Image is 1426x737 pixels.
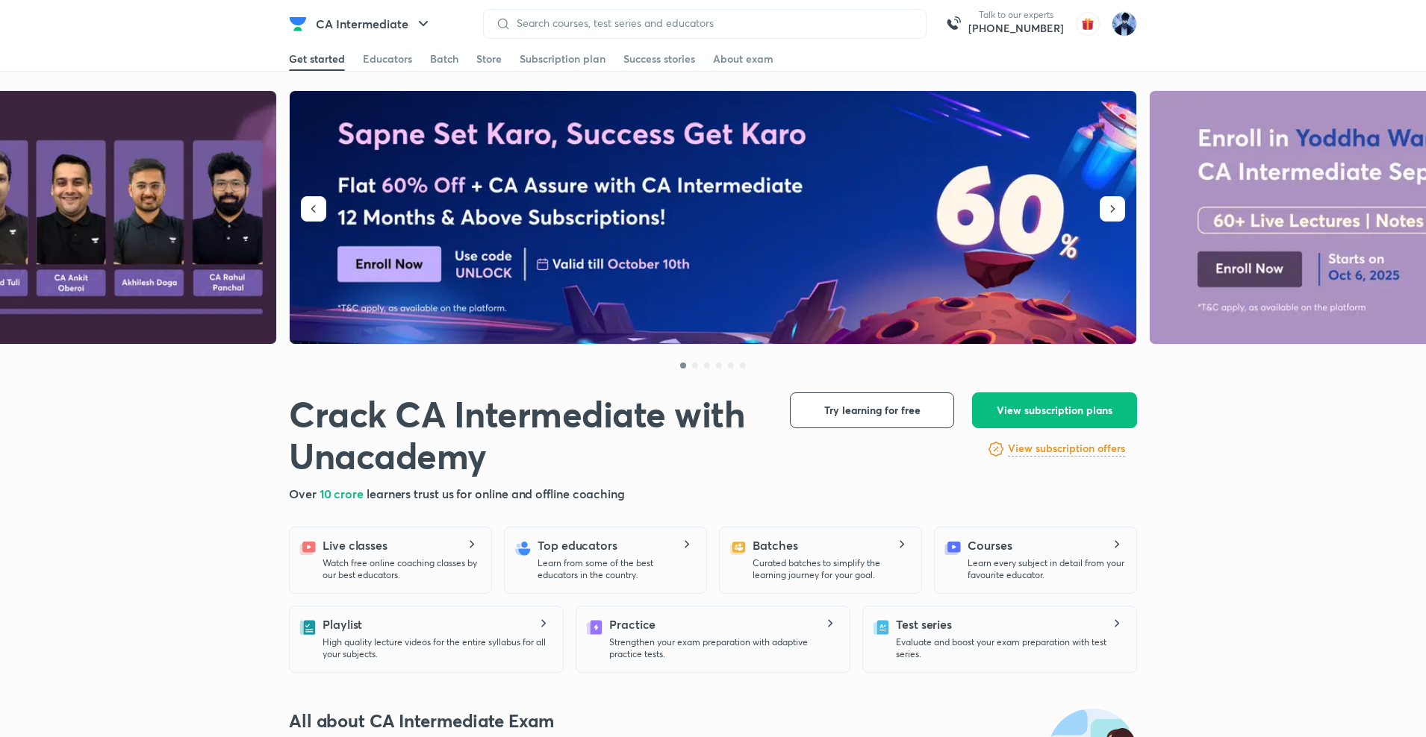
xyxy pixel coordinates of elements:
[623,51,695,66] div: Success stories
[968,557,1124,581] p: Learn every subject in detail from your favourite educator.
[972,392,1137,428] button: View subscription plans
[896,636,1124,660] p: Evaluate and boost your exam preparation with test series.
[323,557,479,581] p: Watch free online coaching classes by our best educators.
[520,47,605,71] a: Subscription plan
[307,9,441,39] button: CA Intermediate
[997,403,1112,418] span: View subscription plans
[1112,11,1137,37] img: Imran Hingora
[1076,12,1100,36] img: avatar
[968,21,1064,36] a: [PHONE_NUMBER]
[896,615,952,633] h5: Test series
[320,486,367,501] span: 10 crore
[538,557,694,581] p: Learn from some of the best educators in the country.
[323,536,387,554] h5: Live classes
[824,403,921,418] span: Try learning for free
[713,51,773,66] div: About exam
[753,557,909,581] p: Curated batches to simplify the learning journey for your goal.
[476,47,502,71] a: Store
[289,51,345,66] div: Get started
[367,486,625,501] span: learners trust us for online and offline coaching
[289,486,320,501] span: Over
[538,536,617,554] h5: Top educators
[323,615,362,633] h5: Playlist
[968,536,1012,554] h5: Courses
[609,636,838,660] p: Strengthen your exam preparation with adaptive practice tests.
[1008,441,1125,457] h6: View subscription offers
[968,9,1064,21] p: Talk to our experts
[323,636,551,660] p: High quality lecture videos for the entire syllabus for all your subjects.
[609,615,656,633] h5: Practice
[289,47,345,71] a: Get started
[363,51,412,66] div: Educators
[476,51,502,66] div: Store
[753,536,797,554] h5: Batches
[511,17,914,29] input: Search courses, test series and educators
[430,47,458,71] a: Batch
[289,15,307,33] img: Company Logo
[938,9,968,39] img: call-us
[430,51,458,66] div: Batch
[363,47,412,71] a: Educators
[623,47,695,71] a: Success stories
[713,47,773,71] a: About exam
[520,51,605,66] div: Subscription plan
[289,709,1137,733] h3: All about CA Intermediate Exam
[790,392,954,428] button: Try learning for free
[289,392,766,476] h1: Crack CA Intermediate with Unacademy
[1008,440,1125,458] a: View subscription offers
